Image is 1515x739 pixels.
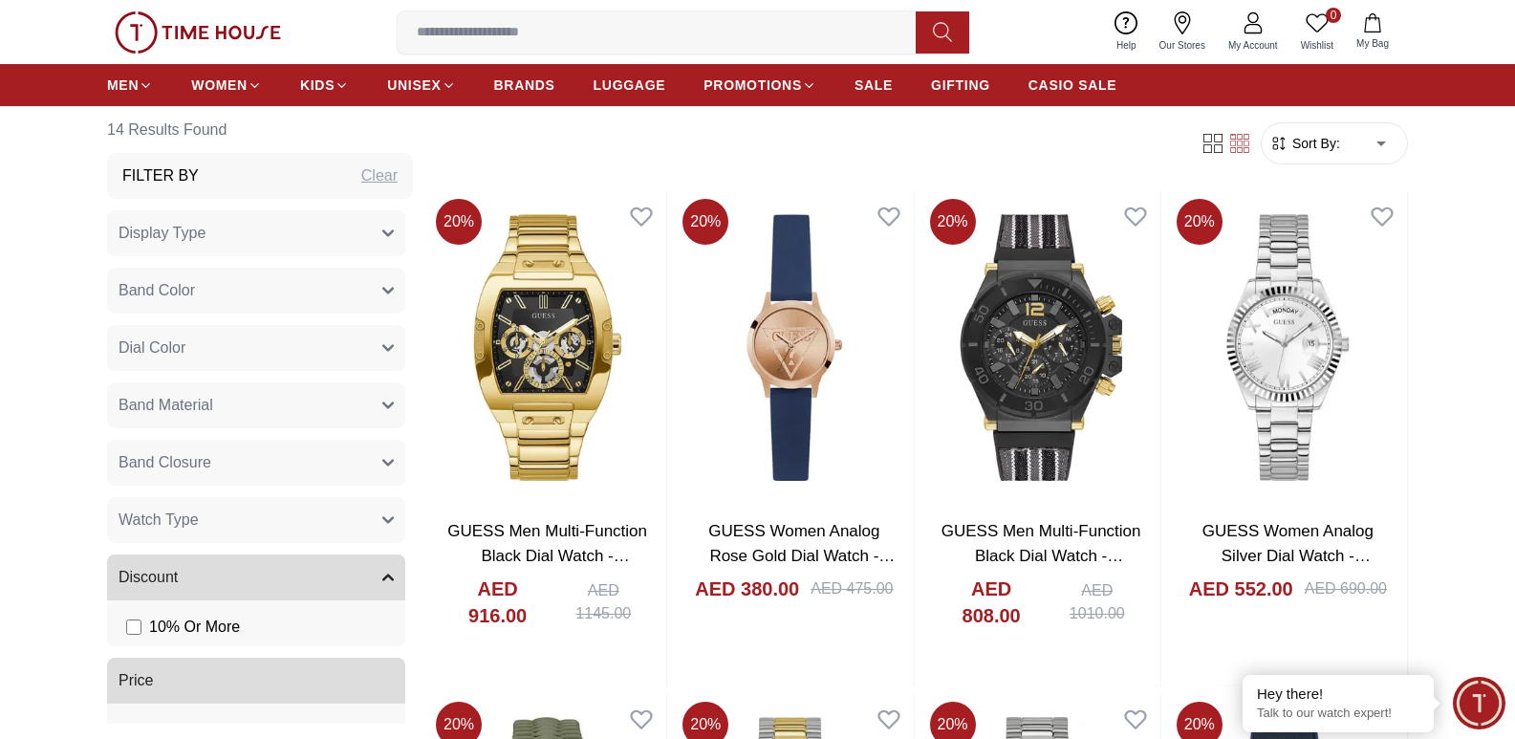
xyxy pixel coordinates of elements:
[695,576,799,602] h4: AED 380.00
[1453,677,1505,729] div: Chat Widget
[126,619,141,635] input: 10% Or More
[300,68,349,102] a: KIDS
[1221,38,1286,53] span: My Account
[149,616,240,639] span: 10 % Or More
[594,76,666,95] span: LUGGAGE
[191,76,248,95] span: WOMEN
[107,382,405,428] button: Band Material
[1148,8,1217,56] a: Our Stores
[1109,38,1144,53] span: Help
[1105,8,1148,56] a: Help
[494,68,555,102] a: BRANDS
[930,199,976,245] span: 20 %
[682,199,728,245] span: 20 %
[855,68,893,102] a: SALE
[107,325,405,371] button: Dial Color
[1289,8,1345,56] a: 0Wishlist
[107,210,405,256] button: Display Type
[107,554,405,600] button: Discount
[1202,522,1374,589] a: GUESS Women Analog Silver Dial Watch - GW0308L1
[708,522,895,589] a: GUESS Women Analog Rose Gold Dial Watch - GW0453L1
[1269,134,1340,153] button: Sort By:
[119,669,153,692] span: Price
[447,522,647,589] a: GUESS Men Multi-Function Black Dial Watch - GW0456G1
[941,576,1042,629] h4: AED 808.00
[107,68,153,102] a: MEN
[1326,8,1341,23] span: 0
[122,164,199,187] h3: Filter By
[1293,38,1341,53] span: Wishlist
[594,68,666,102] a: LUGGAGE
[300,76,335,95] span: KIDS
[115,11,281,54] img: ...
[387,68,455,102] a: UNISEX
[107,658,405,704] button: Price
[436,199,482,245] span: 20 %
[361,164,398,187] div: Clear
[107,440,405,486] button: Band Closure
[941,522,1141,589] a: GUESS Men Multi-Function Black Dial Watch - GW0415G3
[1053,579,1141,625] div: AED 1010.00
[119,451,211,474] span: Band Closure
[191,68,262,102] a: WOMEN
[119,394,213,417] span: Band Material
[107,497,405,543] button: Watch Type
[1305,577,1387,600] div: AED 690.00
[1177,199,1223,245] span: 20 %
[107,76,139,95] span: MEN
[119,279,195,302] span: Band Color
[107,268,405,314] button: Band Color
[428,191,666,505] img: GUESS Men Multi-Function Black Dial Watch - GW0456G1
[855,76,893,95] span: SALE
[119,509,199,532] span: Watch Type
[119,222,206,245] span: Display Type
[1257,685,1419,704] div: Hey there!
[494,76,555,95] span: BRANDS
[703,68,816,102] a: PROMOTIONS
[1189,576,1293,602] h4: AED 552.00
[675,191,913,505] img: GUESS Women Analog Rose Gold Dial Watch - GW0453L1
[559,579,647,625] div: AED 1145.00
[107,107,413,153] h6: 14 Results Found
[703,76,802,95] span: PROMOTIONS
[1349,36,1396,51] span: My Bag
[1345,10,1400,54] button: My Bag
[922,191,1160,505] img: GUESS Men Multi-Function Black Dial Watch - GW0415G3
[1028,68,1117,102] a: CASIO SALE
[931,76,990,95] span: GIFTING
[119,566,178,589] span: Discount
[387,76,441,95] span: UNISEX
[1028,76,1117,95] span: CASIO SALE
[1257,706,1419,722] p: Talk to our watch expert!
[931,68,990,102] a: GIFTING
[1152,38,1213,53] span: Our Stores
[811,577,893,600] div: AED 475.00
[1169,191,1407,505] img: GUESS Women Analog Silver Dial Watch - GW0308L1
[1288,134,1340,153] span: Sort By:
[447,576,548,629] h4: AED 916.00
[119,337,185,359] span: Dial Color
